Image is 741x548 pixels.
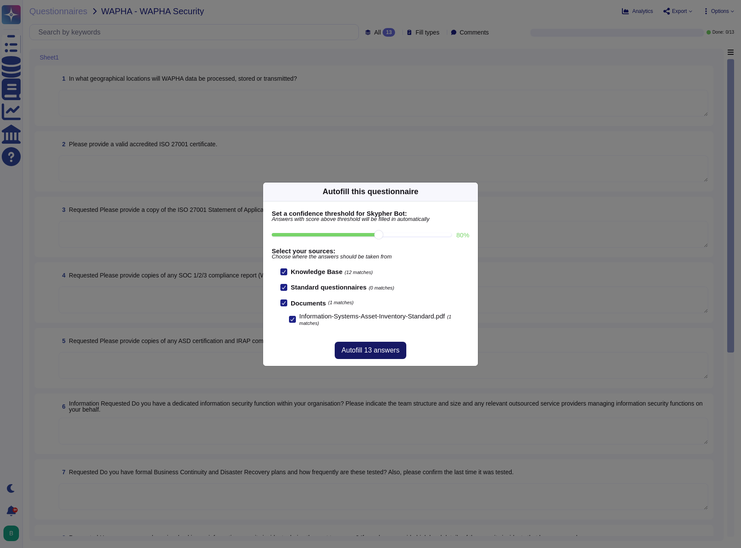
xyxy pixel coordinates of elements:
span: (0 matches) [369,285,394,290]
span: (12 matches) [345,270,373,275]
b: Set a confidence threshold for Skypher Bot: [272,210,469,217]
b: Documents [291,300,326,306]
button: Autofill 13 answers [335,342,406,359]
span: Choose where the answers should be taken from [272,254,469,260]
b: Knowledge Base [291,268,342,275]
span: (1 matches) [328,300,354,305]
span: Autofill 13 answers [342,347,399,354]
b: Select your sources: [272,248,469,254]
span: Answers with score above threshold will be filled in automatically [272,217,469,222]
div: Autofill this questionnaire [323,186,418,198]
span: Information-Systems-Asset-Inventory-Standard.pdf [299,312,445,320]
label: 80 % [456,232,469,238]
b: Standard questionnaires [291,283,367,291]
